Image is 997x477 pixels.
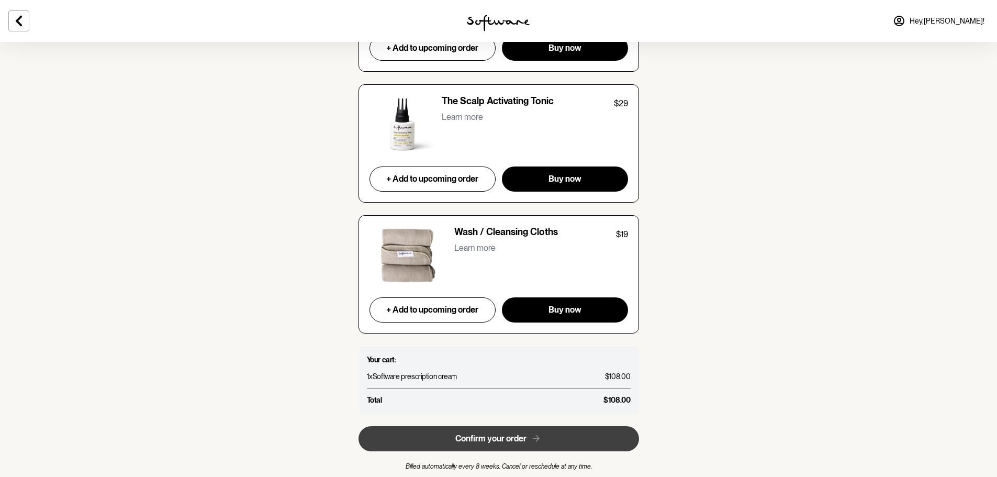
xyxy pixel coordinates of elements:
[455,434,526,443] span: Confirm your order
[406,463,592,470] span: Billed automatically every 8 weeks. Cancel or reschedule at any time.
[548,305,581,315] span: Buy now
[502,36,628,61] button: Buy now
[369,95,434,154] img: The Scalp Activating Tonic product
[369,297,496,323] button: + Add to upcoming order
[369,226,446,285] img: Wash / Cleansing Cloths product
[616,228,628,241] p: $19
[369,167,496,192] button: + Add to upcoming order
[548,43,581,53] span: Buy now
[454,226,558,241] p: Wash / Cleansing Cloths
[369,36,496,61] button: + Add to upcoming order
[605,371,630,382] p: $108.00
[386,174,478,184] span: + Add to upcoming order
[454,241,496,255] button: Learn more
[548,174,581,184] span: Buy now
[603,395,630,405] p: $108.00
[367,354,631,365] p: Your cart:
[442,110,483,124] button: Learn more
[367,395,382,405] p: Total
[359,426,639,451] button: Confirm your order
[910,17,984,26] span: Hey, [PERSON_NAME] !
[386,43,478,53] span: + Add to upcoming order
[614,97,628,110] p: $29
[467,15,530,31] img: software logo
[454,243,496,253] p: Learn more
[367,371,457,382] p: 1 x Software prescription cream
[442,95,554,110] p: The Scalp Activating Tonic
[386,305,478,315] span: + Add to upcoming order
[442,112,483,122] p: Learn more
[887,8,991,34] a: Hey,[PERSON_NAME]!
[502,167,628,192] button: Buy now
[502,297,628,323] button: Buy now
